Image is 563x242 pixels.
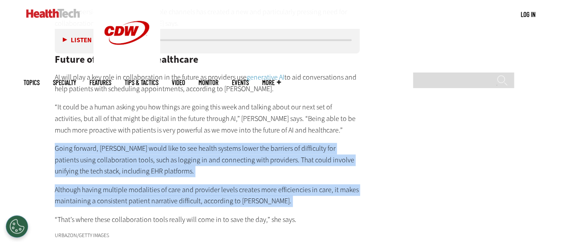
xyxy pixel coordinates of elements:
[521,10,535,18] a: Log in
[6,215,28,238] div: Cookies Settings
[55,214,360,226] p: “That’s where these collaboration tools really will come in to save the day,” she says.
[262,79,281,86] span: More
[55,143,360,177] p: Going forward, [PERSON_NAME] would like to see health systems lower the barriers of difficulty fo...
[55,233,360,238] div: urbazon/Getty Images
[172,79,185,86] a: Video
[24,79,40,86] span: Topics
[93,59,160,68] a: CDW
[89,79,111,86] a: Features
[521,10,535,19] div: User menu
[55,184,360,207] p: Although having multiple modalities of care and provider levels creates more efficiencies in care...
[6,215,28,238] button: Open Preferences
[55,101,360,136] p: “It could be a human asking you how things are going this week and talking about our next set of ...
[26,9,80,18] img: Home
[125,79,158,86] a: Tips & Tactics
[198,79,219,86] a: MonITor
[232,79,249,86] a: Events
[53,79,76,86] span: Specialty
